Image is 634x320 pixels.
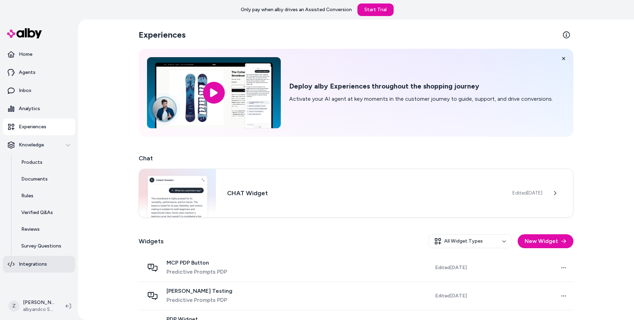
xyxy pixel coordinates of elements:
[167,296,232,304] span: Predictive Prompts PDP
[3,137,75,153] button: Knowledge
[3,100,75,117] a: Analytics
[21,243,61,250] p: Survey Questions
[19,105,40,112] p: Analytics
[428,234,512,248] button: All Widget Types
[19,261,47,268] p: Integrations
[512,190,542,197] span: Edited [DATE]
[21,226,40,233] p: Reviews
[289,95,553,103] p: Activate your AI agent at key moments in the customer journey to guide, support, and drive conver...
[3,64,75,81] a: Agents
[227,188,501,198] h3: CHAT Widget
[14,204,75,221] a: Verified Q&As
[23,299,54,306] p: [PERSON_NAME]
[4,295,60,317] button: Z[PERSON_NAME]albyandco SolCon
[241,6,352,13] p: Only pay when alby drives an Assisted Conversion
[518,234,573,248] button: New Widget
[23,306,54,313] span: albyandco SolCon
[139,169,216,217] img: Chat widget
[139,29,186,40] h2: Experiences
[21,209,53,216] p: Verified Q&As
[14,238,75,254] a: Survey Questions
[19,51,32,58] p: Home
[7,28,42,38] img: alby Logo
[21,159,42,166] p: Products
[19,142,44,148] p: Knowledge
[139,236,164,246] h2: Widgets
[3,82,75,99] a: Inbox
[21,192,33,199] p: Rules
[3,46,75,63] a: Home
[435,292,467,299] span: Edited [DATE]
[19,123,46,130] p: Experiences
[21,176,48,183] p: Documents
[167,259,227,266] span: MCP PDP Button
[14,188,75,204] a: Rules
[357,3,394,16] a: Start Trial
[8,300,20,312] span: Z
[167,268,227,276] span: Predictive Prompts PDP
[3,119,75,135] a: Experiences
[139,153,573,163] h2: Chat
[14,154,75,171] a: Products
[3,256,75,273] a: Integrations
[139,169,573,218] a: Chat widgetCHAT WidgetEdited[DATE]
[19,87,31,94] p: Inbox
[435,264,467,271] span: Edited [DATE]
[14,171,75,188] a: Documents
[289,82,553,91] h2: Deploy alby Experiences throughout the shopping journey
[14,221,75,238] a: Reviews
[19,69,36,76] p: Agents
[167,288,232,295] span: [PERSON_NAME] Testing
